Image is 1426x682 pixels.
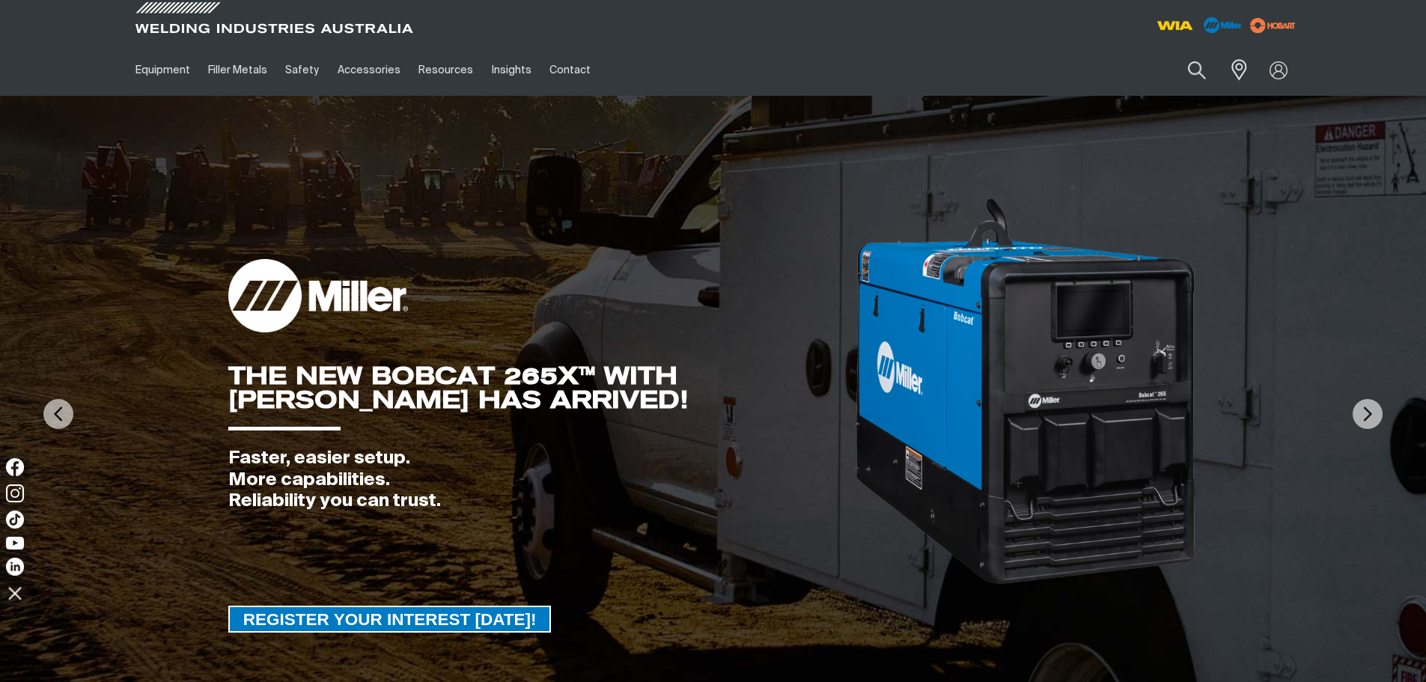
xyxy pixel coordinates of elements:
input: Product name or item number... [1152,52,1222,88]
img: Facebook [6,458,24,476]
img: LinkedIn [6,558,24,576]
img: TikTok [6,511,24,529]
img: miller [1246,14,1300,37]
img: Instagram [6,484,24,502]
img: hide socials [2,580,28,606]
span: REGISTER YOUR INTEREST [DATE]! [230,606,550,633]
a: Safety [276,44,328,96]
a: Contact [540,44,600,96]
a: Resources [409,44,482,96]
img: NextArrow [1353,399,1383,429]
div: THE NEW BOBCAT 265X™ WITH [PERSON_NAME] HAS ARRIVED! [228,364,853,412]
button: Search products [1171,52,1222,88]
a: Insights [482,44,540,96]
a: Filler Metals [199,44,276,96]
a: REGISTER YOUR INTEREST TODAY! [228,606,552,633]
a: Equipment [127,44,199,96]
img: PrevArrow [43,399,73,429]
img: YouTube [6,537,24,549]
div: Faster, easier setup. More capabilities. Reliability you can trust. [228,448,853,512]
a: Accessories [329,44,409,96]
nav: Main [127,44,1007,96]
